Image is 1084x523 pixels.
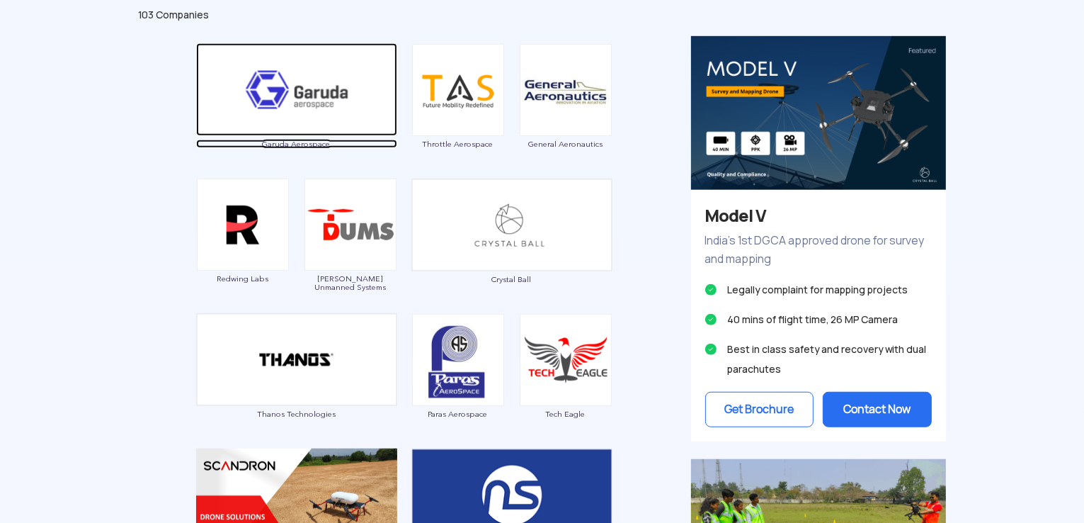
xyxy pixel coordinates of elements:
a: Throttle Aerospace [411,82,505,147]
span: Tech Eagle [519,410,612,418]
img: ic_thanos_double.png [196,313,397,406]
img: ic_garuda_eco.png [196,43,397,136]
span: [PERSON_NAME] Unmanned Systems [304,274,397,291]
button: Get Brochure [705,392,814,427]
a: Garuda Aerospace [196,82,397,148]
h3: Model V [705,204,932,228]
li: Best in class safety and recovery with dual parachutes [705,339,932,379]
a: Redwing Labs [196,218,290,283]
img: ic_techeagle.png [520,314,612,406]
a: General Aeronautics [519,82,612,147]
img: bg_eco_crystal.png [691,36,946,190]
p: India’s 1st DGCA approved drone for survey and mapping [705,232,932,269]
span: Garuda Aerospace [196,140,397,148]
span: Throttle Aerospace [411,140,505,148]
span: Redwing Labs [196,274,290,283]
img: ic_throttle.png [412,44,504,136]
div: 103 Companies [139,8,946,22]
span: Paras Aerospace [411,410,505,418]
a: Thanos Technologies [196,353,397,419]
span: Thanos Technologies [196,410,397,418]
a: Paras Aerospace [411,353,505,418]
li: 40 mins of flight time, 26 MP Camera [705,310,932,330]
img: ic_redwinglabs.png [197,179,289,271]
a: Crystal Ball [411,218,612,283]
a: [PERSON_NAME] Unmanned Systems [304,218,397,291]
span: Crystal Ball [411,275,612,283]
a: Tech Eagle [519,353,612,418]
button: Contact Now [823,392,932,427]
img: ic_daksha.png [304,179,396,271]
img: ic_general.png [520,44,612,136]
img: ic_paras.png [412,314,504,406]
li: Legally complaint for mapping projects [705,280,932,300]
span: General Aeronautics [519,140,612,148]
img: ic_crystalball_double.png [411,179,612,271]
